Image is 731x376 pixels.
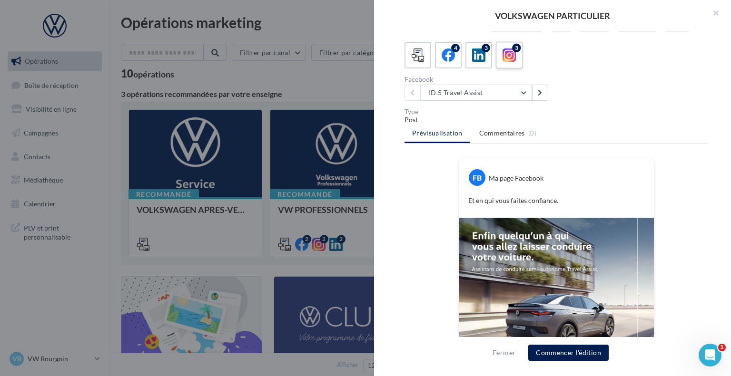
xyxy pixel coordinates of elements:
[421,85,532,101] button: ID.5 Travel Assist
[469,169,485,186] div: FB
[699,344,721,366] iframe: Intercom live chat
[512,44,521,52] div: 3
[468,196,644,205] p: Et en qui vous faites confiance.
[718,344,726,351] span: 1
[482,44,490,52] div: 3
[389,11,716,20] div: VOLKSWAGEN PARTICULIER
[528,129,536,137] span: (0)
[528,345,609,361] button: Commencer l'édition
[405,108,708,115] div: Type
[479,128,525,138] span: Commentaires
[405,76,553,83] div: Facebook
[405,115,708,125] div: Post
[489,174,543,183] div: Ma page Facebook
[451,44,460,52] div: 4
[489,347,519,358] button: Fermer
